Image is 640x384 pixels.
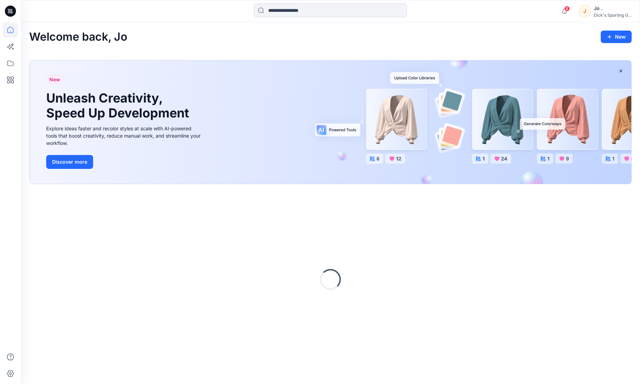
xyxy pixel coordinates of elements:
[46,155,203,169] a: Discover more
[601,31,632,43] button: New
[46,155,93,169] button: Discover more
[594,4,631,13] div: Jo .
[579,5,591,17] div: J
[594,13,631,18] div: Dick's Sporting G...
[46,91,192,121] h1: Unleash Creativity, Speed Up Development
[46,125,203,147] div: Explore ideas faster and recolor styles at scale with AI-powered tools that boost creativity, red...
[49,75,60,84] span: New
[564,6,570,11] span: 8
[29,31,127,43] h2: Welcome back, Jo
